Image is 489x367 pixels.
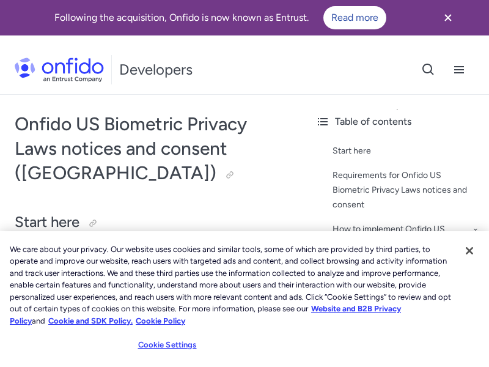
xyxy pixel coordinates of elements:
h1: Developers [119,60,193,80]
h2: Start here [15,212,291,233]
img: Onfido Logo [15,57,104,82]
div: Following the acquisition, Onfido is now known as Entrust. [15,6,425,29]
button: Close banner [425,2,471,33]
a: Requirements for Onfido US Biometric Privacy Laws notices and consent [333,168,479,212]
a: How to implement Onfido US Biometric Privacy Laws notices and consent [333,222,479,266]
button: Open navigation menu button [444,54,474,85]
button: Open search button [413,54,444,85]
a: Cookie Policy [136,316,185,325]
a: Cookie and SDK Policy. [48,316,133,325]
a: Read more [323,6,386,29]
a: Start here [333,144,479,158]
button: Cookie Settings [129,333,205,357]
h1: Onfido US Biometric Privacy Laws notices and consent ([GEOGRAPHIC_DATA]) [15,112,291,185]
a: More information about our cookie policy., opens in a new tab [10,304,401,325]
div: Table of contents [315,114,479,129]
svg: Close banner [441,10,455,25]
svg: Open search button [421,62,436,77]
div: We care about your privacy. Our website uses cookies and similar tools, some of which are provide... [10,243,455,327]
button: Close [456,237,483,264]
svg: Open navigation menu button [452,62,466,77]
